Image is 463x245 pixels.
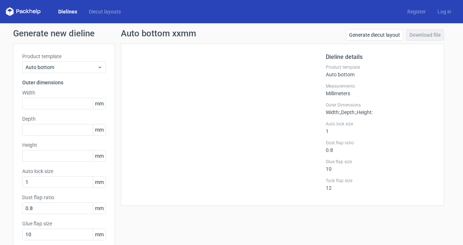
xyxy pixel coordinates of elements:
span: , Height : [356,109,373,115]
span: mm [93,229,106,240]
label: Dust flap ratio [326,140,435,146]
div: Millimeters [326,83,435,96]
span: Width : [326,109,340,115]
h1: Auto bottom xxmm [121,29,196,38]
a: Register [401,8,432,15]
span: mm [93,203,106,214]
a: Diecut layouts [83,8,127,15]
label: Height [22,141,106,149]
label: Tuck flap size [326,178,435,184]
label: Depth [22,115,106,122]
span: , Depth : [340,109,356,115]
label: Width [22,89,106,96]
h3: Outer dimensions [22,79,106,86]
label: Product template [326,64,435,70]
label: Dust flap ratio [22,194,106,201]
label: Auto lock size [22,168,106,175]
span: mm [93,124,106,135]
a: Generate diecut layout [346,29,403,41]
div: 1 [326,121,435,134]
div: Auto bottom [326,64,435,77]
a: Log in [432,8,457,15]
label: Measurements [326,83,435,89]
div: 0.8 [326,140,435,153]
label: Product template [22,53,106,60]
div: 12 [326,178,435,191]
span: mm [93,98,106,109]
span: mm [93,177,106,188]
a: Dielines [52,8,83,15]
h2: Dieline details [326,53,435,61]
label: Glue flap size [22,220,106,227]
label: Auto lock size [326,121,435,127]
h1: Generate new dieline [13,29,450,38]
span: mm [93,150,106,161]
label: Outer Dimensions [326,102,435,108]
label: Glue flap size [326,159,435,165]
div: 10 [326,159,435,172]
span: Auto bottom [25,64,97,71]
